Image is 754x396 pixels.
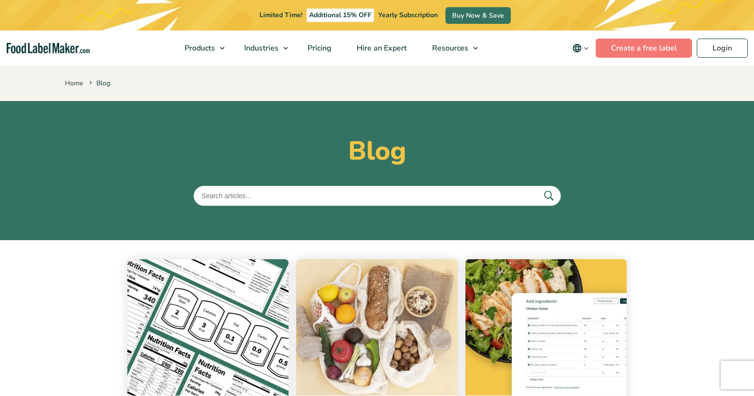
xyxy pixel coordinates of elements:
span: Products [182,43,216,53]
span: Industries [241,43,279,53]
img: different formats of nutrition facts labels [127,259,289,396]
a: Industries [232,30,293,66]
a: Login [697,39,748,58]
span: Pricing [305,43,332,53]
a: Buy Now & Save [445,7,511,24]
span: Limited Time! [259,10,302,20]
span: Resources [429,43,469,53]
span: Hire an Expert [354,43,408,53]
a: Pricing [295,30,342,66]
a: Products [172,30,229,66]
input: Search articles... [194,186,561,206]
img: recipe showing ingredients and quantities of a chicken salad [465,259,627,396]
h1: Blog [65,135,690,167]
a: Create a free label [596,39,692,58]
span: Additional 15% OFF [307,9,374,22]
a: Hire an Expert [344,30,417,66]
a: Resources [420,30,483,66]
span: Blog [87,79,110,88]
a: Home [65,79,83,88]
span: Yearly Subscription [378,10,438,20]
img: various healthy food items [296,259,458,396]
